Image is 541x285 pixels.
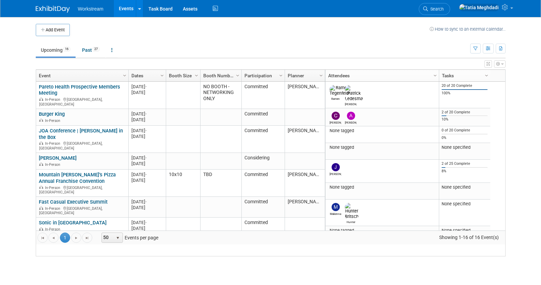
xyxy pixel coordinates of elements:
[328,70,434,81] a: Attendees
[442,70,486,81] a: Tasks
[442,110,488,115] div: 2 of 20 Complete
[71,233,81,243] a: Go to the next page
[36,24,70,36] button: Add Event
[203,70,237,81] a: Booth Number
[45,141,62,146] span: In-Person
[131,133,163,139] div: [DATE]
[39,155,77,161] a: [PERSON_NAME]
[430,27,506,32] a: How to sync to an external calendar...
[39,205,125,216] div: [GEOGRAPHIC_DATA], [GEOGRAPHIC_DATA]
[48,233,59,243] a: Go to the previous page
[45,118,62,123] span: In-Person
[145,172,147,177] span: -
[39,70,124,81] a: Event
[169,70,196,81] a: Booth Size
[442,91,488,96] div: 100%
[285,82,325,109] td: [PERSON_NAME]
[428,6,444,12] span: Search
[288,70,320,81] a: Planner
[131,205,163,210] div: [DATE]
[39,140,125,151] div: [GEOGRAPHIC_DATA], [GEOGRAPHIC_DATA]
[330,85,350,96] img: Ramen Tegenfeldt
[234,70,241,80] a: Column Settings
[145,84,147,89] span: -
[419,3,450,15] a: Search
[77,44,105,57] a: Past27
[37,233,48,243] a: Go to the first page
[442,117,488,122] div: 10%
[159,73,165,78] span: Column Settings
[39,84,120,96] a: Pareto Health Prospective Members Meeting
[166,170,200,197] td: 10x10
[330,96,341,100] div: Ramen Tegenfeldt
[131,225,163,231] div: [DATE]
[241,218,285,234] td: Committed
[328,185,436,190] div: None tagged
[39,220,107,226] a: Sonic in [GEOGRAPHIC_DATA]
[442,201,488,207] div: None specified
[45,206,62,211] span: In-Person
[241,126,285,153] td: Committed
[431,70,439,80] a: Column Settings
[74,235,79,241] span: Go to the next page
[36,6,70,13] img: ExhibitDay
[332,112,340,120] img: Chris Connelly
[345,120,357,124] div: Andrew Walters
[200,170,241,197] td: TBD
[131,111,163,117] div: [DATE]
[285,170,325,197] td: [PERSON_NAME]
[158,70,166,80] a: Column Settings
[145,220,147,225] span: -
[345,85,363,101] img: Patrick Ledesma
[318,73,324,78] span: Column Settings
[484,73,489,78] span: Column Settings
[433,233,505,242] span: Showing 1-16 of 16 Event(s)
[84,235,90,241] span: Go to the last page
[442,161,488,166] div: 2 of 25 Complete
[330,171,341,176] div: Jacob Davis
[60,233,70,243] span: 1
[131,161,163,167] div: [DATE]
[442,128,488,133] div: 0 of 20 Complete
[39,97,43,101] img: In-Person Event
[63,47,70,52] span: 16
[131,84,163,90] div: [DATE]
[39,206,43,210] img: In-Person Event
[102,233,113,242] span: 50
[45,227,62,232] span: In-Person
[145,128,147,133] span: -
[131,177,163,183] div: [DATE]
[345,219,357,224] div: Hunter Britsch
[45,162,62,167] span: In-Person
[39,227,43,231] img: In-Person Event
[345,101,357,106] div: Patrick Ledesma
[345,203,359,219] img: Hunter Britsch
[45,186,62,190] span: In-Person
[328,128,436,133] div: None tagged
[459,4,499,11] img: Tatia Meghdadi
[36,44,76,57] a: Upcoming16
[235,73,240,78] span: Column Settings
[39,185,125,195] div: [GEOGRAPHIC_DATA], [GEOGRAPHIC_DATA]
[40,235,45,241] span: Go to the first page
[78,6,104,12] span: Workstream
[194,73,199,78] span: Column Settings
[332,163,340,171] img: Jacob Davis
[432,73,438,78] span: Column Settings
[39,162,43,166] img: In-Person Event
[131,155,163,161] div: [DATE]
[131,199,163,205] div: [DATE]
[328,145,436,150] div: None tagged
[39,96,125,107] div: [GEOGRAPHIC_DATA], [GEOGRAPHIC_DATA]
[45,97,62,102] span: In-Person
[442,145,488,150] div: None specified
[442,169,488,174] div: 8%
[122,73,127,78] span: Column Settings
[92,47,100,52] span: 27
[241,109,285,126] td: Committed
[200,82,241,109] td: NO BOOTH - NETWORKING ONLY
[145,111,147,116] span: -
[241,82,285,109] td: Committed
[244,70,280,81] a: Participation
[39,172,116,184] a: Mountain [PERSON_NAME]’s Pizza Annual Franchise Convention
